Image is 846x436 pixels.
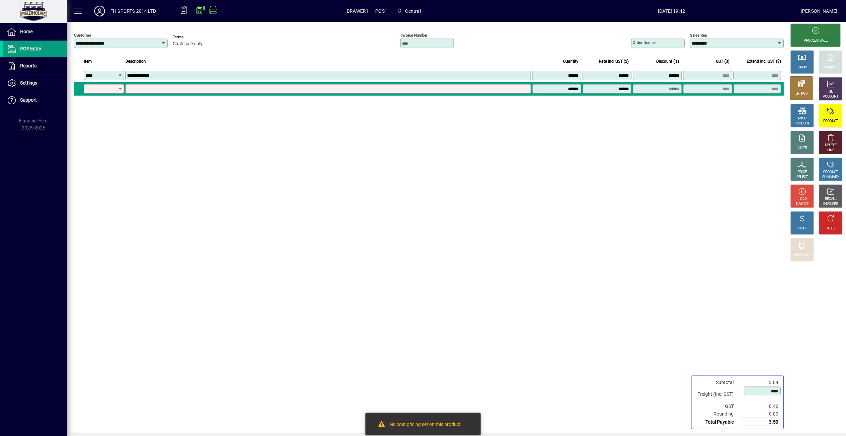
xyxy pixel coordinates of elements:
[823,119,838,124] div: PRODUCT
[20,63,37,68] span: Reports
[823,175,839,180] div: SUMMARY
[20,29,33,34] span: Home
[798,65,807,70] div: CASH
[401,33,428,38] mat-label: Invoice number
[20,46,41,51] span: POS Entry
[798,146,807,151] div: NOTE
[801,6,838,16] div: [PERSON_NAME]
[694,386,741,402] td: Freight (Incl GST)
[690,33,707,38] mat-label: Sales rep
[824,202,838,207] div: INVOICES
[741,379,781,386] td: 3.04
[829,89,833,94] div: GL
[798,116,806,121] div: MISC
[798,197,807,202] div: HOLD
[657,58,679,65] span: Discount (%)
[747,58,781,65] span: Extend incl GST ($)
[3,23,67,40] a: Home
[110,6,156,16] div: FH SPORTS 2014 LTD
[795,121,810,126] div: PRODUCT
[543,6,801,16] span: [DATE] 19:42
[794,253,810,258] div: DISCOUNT
[563,58,579,65] span: Quantity
[405,6,421,16] span: Central
[3,58,67,74] a: Reports
[599,58,629,65] span: Rate incl GST ($)
[3,92,67,109] a: Support
[741,402,781,410] td: 0.46
[125,58,146,65] span: Description
[20,97,37,103] span: Support
[173,35,213,39] span: Terms
[376,6,388,16] span: POS1
[798,170,807,175] div: PRICE
[84,58,92,65] span: Item
[796,202,808,207] div: INVOICE
[741,418,781,426] td: 3.50
[74,33,91,38] mat-label: Customer
[394,5,424,17] span: Central
[826,226,836,231] div: RESET
[694,410,741,418] td: Rounding
[804,38,828,43] div: PROCESS SALE
[823,94,839,99] div: ACCOUNT
[694,418,741,426] td: Total Payable
[741,410,781,418] td: 0.00
[796,91,808,96] div: EFTPOS
[716,58,730,65] span: GST ($)
[390,421,461,429] div: No cost pricing set on this product
[694,402,741,410] td: GST
[823,170,838,175] div: PRODUCT
[20,80,37,86] span: Settings
[797,226,808,231] div: PROFIT
[694,379,741,386] td: Subtotal
[825,143,837,148] div: DELETE
[828,148,834,153] div: LINE
[3,75,67,92] a: Settings
[173,41,203,47] span: Cash sale only
[347,6,369,16] span: DRAWER1
[797,175,808,180] div: SELECT
[633,40,657,45] mat-label: Order number
[89,5,110,17] button: Profile
[825,65,838,70] div: CHARGE
[825,197,837,202] div: RECALL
